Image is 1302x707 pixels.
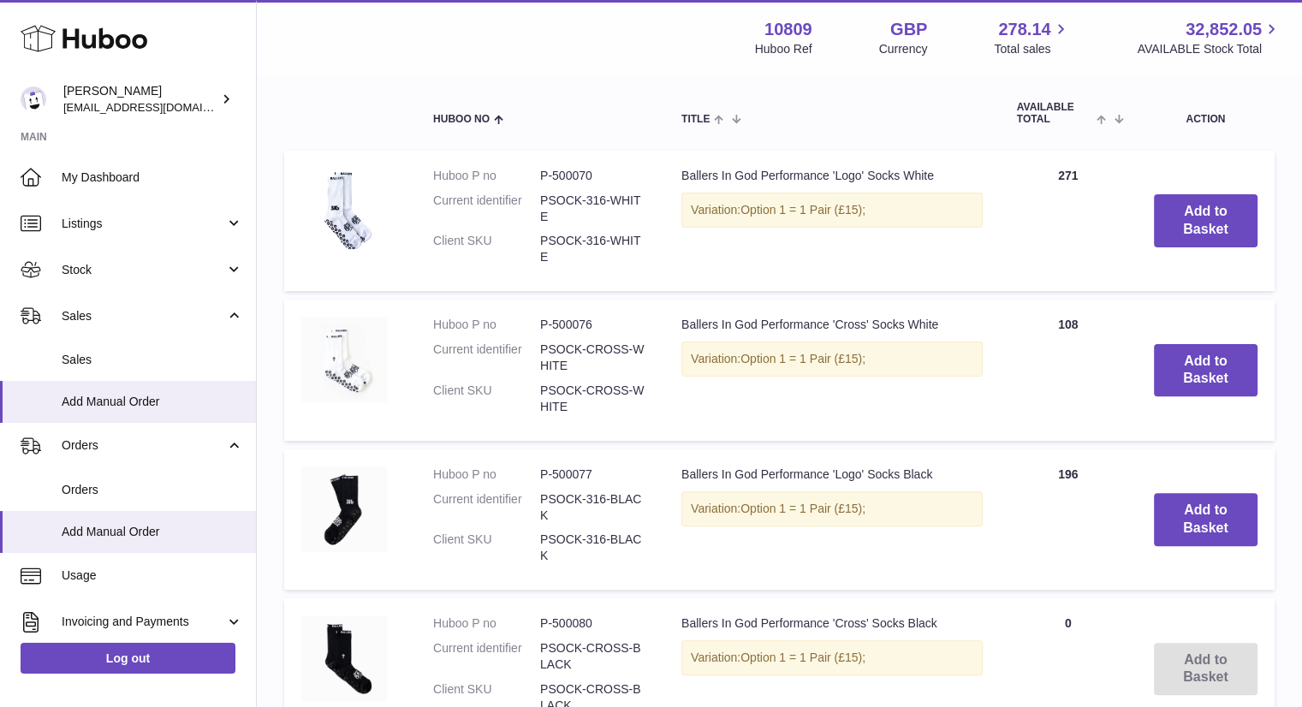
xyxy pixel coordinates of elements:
span: Option 1 = 1 Pair (£15); [740,203,865,217]
dd: PSOCK-CROSS-WHITE [540,342,647,374]
span: Orders [62,437,225,454]
a: 278.14 Total sales [994,18,1070,57]
dt: Huboo P no [433,168,540,184]
td: Ballers In God Performance 'Cross' Socks White [664,300,1000,440]
span: Huboo no [433,114,490,125]
span: AVAILABLE Total [1017,102,1093,124]
img: shop@ballersingod.com [21,86,46,112]
div: [PERSON_NAME] [63,83,217,116]
span: Option 1 = 1 Pair (£15); [740,352,865,365]
strong: 10809 [764,18,812,41]
dd: P-500080 [540,615,647,632]
th: Action [1137,85,1275,141]
dd: P-500070 [540,168,647,184]
dd: PSOCK-CROSS-WHITE [540,383,647,415]
td: Ballers In God Performance 'Logo' Socks Black [664,449,1000,590]
dt: Client SKU [433,233,540,265]
div: Variation: [681,640,983,675]
button: Add to Basket [1154,344,1257,397]
img: Ballers In God Performance 'Logo' Socks White [301,168,387,253]
a: 32,852.05 AVAILABLE Stock Total [1137,18,1281,57]
span: [EMAIL_ADDRESS][DOMAIN_NAME] [63,100,252,114]
span: Option 1 = 1 Pair (£15); [740,502,865,515]
td: 108 [1000,300,1137,440]
dd: PSOCK-316-BLACK [540,491,647,524]
span: Listings [62,216,225,232]
span: Stock [62,262,225,278]
img: Ballers In God Performance 'Logo' Socks Black [301,466,387,552]
dt: Huboo P no [433,466,540,483]
div: Currency [879,41,928,57]
span: Add Manual Order [62,394,243,410]
dd: PSOCK-316-WHITE [540,233,647,265]
div: Huboo Ref [755,41,812,57]
span: My Dashboard [62,169,243,186]
span: AVAILABLE Stock Total [1137,41,1281,57]
dt: Huboo P no [433,317,540,333]
dd: P-500076 [540,317,647,333]
div: Variation: [681,193,983,228]
dt: Huboo P no [433,615,540,632]
dd: PSOCK-CROSS-BLACK [540,640,647,673]
dt: Current identifier [433,193,540,225]
span: Total sales [994,41,1070,57]
dt: Current identifier [433,640,540,673]
button: Add to Basket [1154,493,1257,546]
img: Ballers In God Performance 'Cross' Socks Black [301,615,387,701]
dt: Current identifier [433,491,540,524]
dt: Client SKU [433,383,540,415]
span: Add Manual Order [62,524,243,540]
span: Sales [62,308,225,324]
div: Variation: [681,342,983,377]
div: Variation: [681,491,983,526]
span: Sales [62,352,243,368]
dt: Current identifier [433,342,540,374]
dd: PSOCK-316-WHITE [540,193,647,225]
td: 196 [1000,449,1137,590]
dd: PSOCK-316-BLACK [540,532,647,564]
strong: GBP [890,18,927,41]
button: Add to Basket [1154,194,1257,247]
td: 271 [1000,151,1137,291]
span: Option 1 = 1 Pair (£15); [740,651,865,664]
dt: Client SKU [433,532,540,564]
span: Orders [62,482,243,498]
span: Usage [62,567,243,584]
td: Ballers In God Performance 'Logo' Socks White [664,151,1000,291]
span: 278.14 [998,18,1050,41]
img: Ballers In God Performance 'Cross' Socks White [301,317,387,402]
span: Invoicing and Payments [62,614,225,630]
a: Log out [21,643,235,674]
span: Title [681,114,710,125]
dd: P-500077 [540,466,647,483]
span: 32,852.05 [1186,18,1262,41]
